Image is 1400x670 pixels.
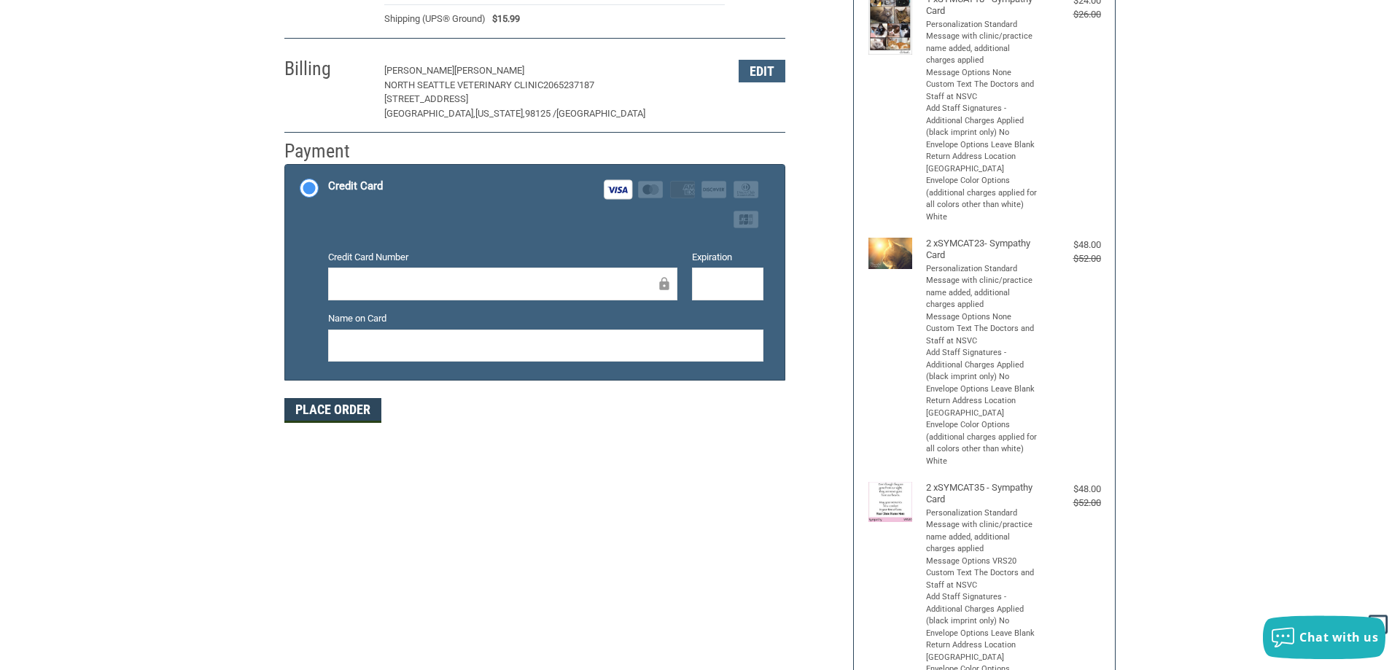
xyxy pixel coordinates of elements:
button: Edit [739,60,785,82]
span: [PERSON_NAME] [454,65,524,76]
li: Personalization Standard Message with clinic/practice name added, additional charges applied [926,263,1039,311]
li: Envelope Options Leave Blank [926,628,1039,640]
div: $48.00 [1043,238,1101,252]
li: Message Options VRS20 [926,556,1039,568]
div: $52.00 [1043,252,1101,266]
li: Return Address Location [GEOGRAPHIC_DATA] [926,151,1039,175]
li: Return Address Location [GEOGRAPHIC_DATA] [926,395,1039,419]
div: $26.00 [1043,7,1101,22]
span: [STREET_ADDRESS] [384,93,468,104]
span: Chat with us [1299,629,1378,645]
li: Envelope Options Leave Blank [926,383,1039,396]
h2: Payment [284,139,370,163]
li: Personalization Standard Message with clinic/practice name added, additional charges applied [926,19,1039,67]
h2: Billing [284,57,370,81]
li: Add Staff Signatures - Additional Charges Applied (black imprint only) No [926,591,1039,628]
li: Message Options None [926,311,1039,324]
label: Name on Card [328,311,763,326]
span: [PERSON_NAME] [384,65,454,76]
li: Add Staff Signatures - Additional Charges Applied (black imprint only) No [926,347,1039,383]
label: Credit Card Number [328,250,678,265]
label: Expiration [692,250,763,265]
span: 98125 / [525,108,556,119]
div: $48.00 [1043,482,1101,496]
button: Place Order [284,398,381,423]
li: Custom Text The Doctors and Staff at NSVC [926,323,1039,347]
span: [GEOGRAPHIC_DATA] [556,108,645,119]
li: Envelope Color Options (additional charges applied for all colors other than white) White [926,175,1039,223]
span: $15.99 [486,12,521,26]
span: 2065237187 [543,79,594,90]
li: Message Options None [926,67,1039,79]
li: Custom Text The Doctors and Staff at NSVC [926,567,1039,591]
div: Credit Card [328,174,383,198]
li: Return Address Location [GEOGRAPHIC_DATA] [926,639,1039,663]
h4: 2 x SYMCAT23- Sympathy Card [926,238,1039,262]
div: $52.00 [1043,496,1101,510]
button: Chat with us [1263,615,1385,659]
li: Add Staff Signatures - Additional Charges Applied (black imprint only) No [926,103,1039,139]
li: Envelope Options Leave Blank [926,139,1039,152]
li: Custom Text The Doctors and Staff at NSVC [926,79,1039,103]
li: Envelope Color Options (additional charges applied for all colors other than white) White [926,419,1039,467]
span: [GEOGRAPHIC_DATA], [384,108,475,119]
li: Personalization Standard Message with clinic/practice name added, additional charges applied [926,507,1039,556]
span: North Seattle Veterinary Clinic [384,79,543,90]
span: [US_STATE], [475,108,525,119]
h4: 2 x SYMCAT35 - Sympathy Card [926,482,1039,506]
span: Shipping (UPS® Ground) [384,12,486,26]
